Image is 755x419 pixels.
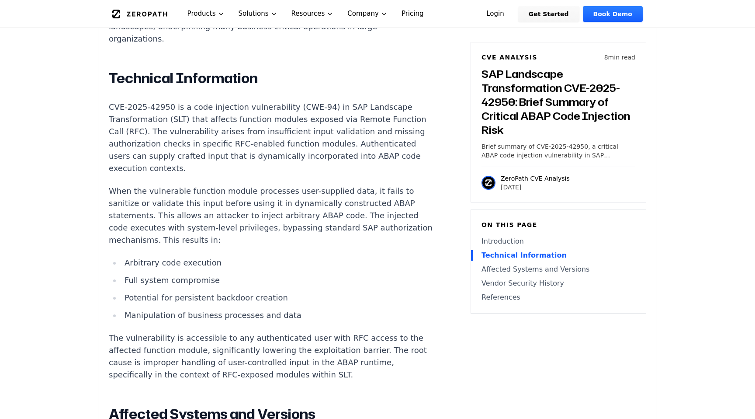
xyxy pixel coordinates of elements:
p: [DATE] [501,183,570,192]
a: Get Started [518,6,579,22]
a: Technical Information [481,250,635,261]
a: References [481,292,635,303]
h3: SAP Landscape Transformation CVE-2025-42950: Brief Summary of Critical ABAP Code Injection Risk [481,67,635,137]
a: Login [476,6,515,22]
h6: On this page [481,220,635,229]
p: ZeroPath CVE Analysis [501,174,570,183]
p: CVE-2025-42950 is a code injection vulnerability (CWE-94) in SAP Landscape Transformation (SLT) t... [109,101,434,175]
p: 8 min read [604,53,635,62]
a: Introduction [481,236,635,247]
p: The vulnerability is accessible to any authenticated user with RFC access to the affected functio... [109,332,434,381]
a: Book Demo [583,6,643,22]
a: Affected Systems and Versions [481,264,635,275]
li: Manipulation of business processes and data [121,309,434,321]
p: When the vulnerable function module processes user-supplied data, it fails to sanitize or validat... [109,185,434,246]
p: Brief summary of CVE-2025-42950, a critical ABAP code injection vulnerability in SAP Landscape Tr... [481,142,635,160]
img: ZeroPath CVE Analysis [481,176,495,190]
li: Arbitrary code execution [121,257,434,269]
li: Full system compromise [121,274,434,286]
h6: CVE Analysis [481,53,537,62]
a: Vendor Security History [481,278,635,289]
h2: Technical Information [109,70,434,87]
li: Potential for persistent backdoor creation [121,292,434,304]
